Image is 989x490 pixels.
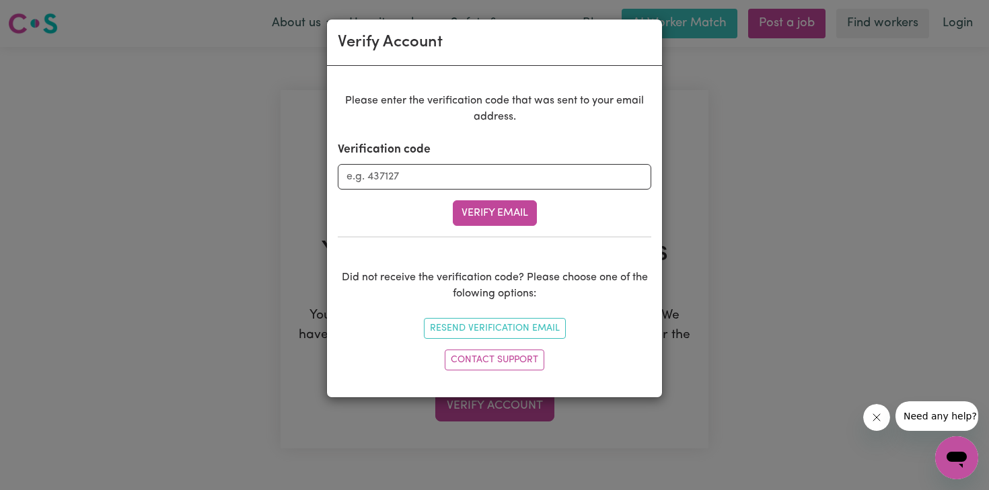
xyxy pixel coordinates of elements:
iframe: Button to launch messaging window [935,436,978,479]
p: Did not receive the verification code? Please choose one of the folowing options: [338,270,651,302]
button: Resend Verification Email [424,318,566,339]
div: Verify Account [338,30,443,54]
iframe: Close message [863,404,890,431]
label: Verification code [338,141,431,159]
a: Contact Support [445,350,544,370]
button: Verify Email [453,200,537,226]
iframe: Message from company [895,401,978,431]
p: Please enter the verification code that was sent to your email address. [338,93,651,125]
input: e.g. 437127 [338,164,651,190]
